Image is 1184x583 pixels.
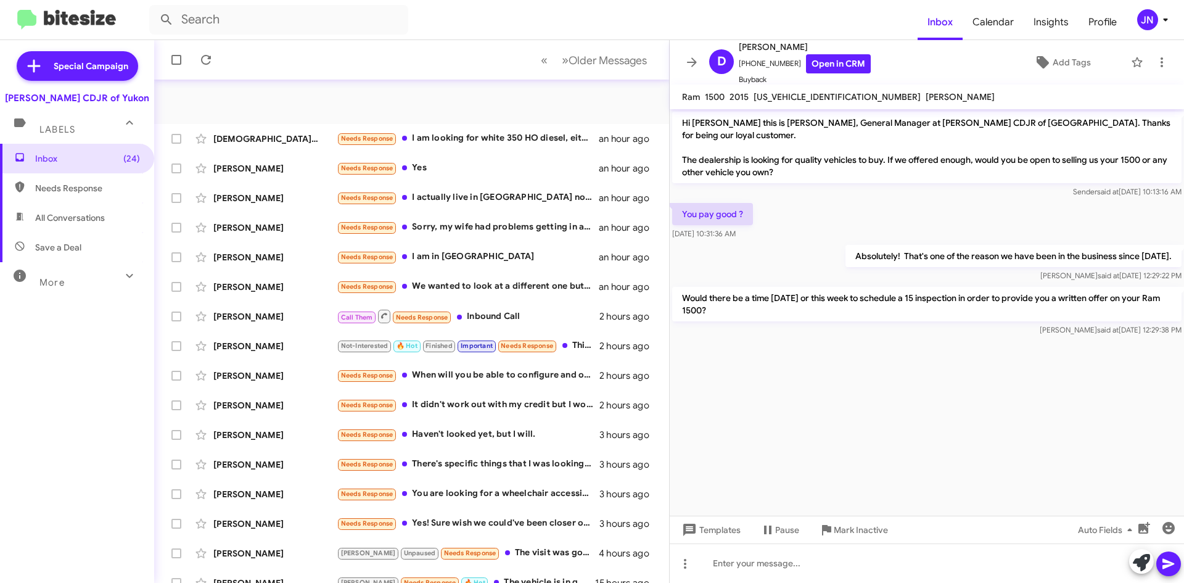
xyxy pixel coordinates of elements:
[1137,9,1158,30] div: JN
[341,313,373,321] span: Call Them
[1098,271,1119,280] span: said at
[39,124,75,135] span: Labels
[5,92,149,104] div: [PERSON_NAME] CDJR of Yukon
[1053,51,1091,73] span: Add Tags
[213,340,337,352] div: [PERSON_NAME]
[809,519,898,541] button: Mark Inactive
[35,241,81,254] span: Save a Deal
[672,112,1182,183] p: Hi [PERSON_NAME] this is [PERSON_NAME], General Manager at [PERSON_NAME] CDJR of [GEOGRAPHIC_DATA...
[39,277,65,288] span: More
[672,229,736,238] span: [DATE] 10:31:36 AM
[35,152,140,165] span: Inbox
[599,458,659,471] div: 3 hours ago
[599,488,659,500] div: 3 hours ago
[599,221,659,234] div: an hour ago
[213,251,337,263] div: [PERSON_NAME]
[17,51,138,81] a: Special Campaign
[1040,325,1182,334] span: [PERSON_NAME] [DATE] 12:29:38 PM
[341,549,396,557] span: [PERSON_NAME]
[341,164,393,172] span: Needs Response
[705,91,725,102] span: 1500
[337,308,599,324] div: Inbound Call
[337,220,599,234] div: Sorry, my wife had problems getting in a Wrangler so we decided to get a Ford Bronco Sport.
[599,340,659,352] div: 2 hours ago
[963,4,1024,40] a: Calendar
[337,161,599,175] div: Yes
[1079,4,1127,40] a: Profile
[213,488,337,500] div: [PERSON_NAME]
[337,250,599,264] div: I am in [GEOGRAPHIC_DATA]
[404,549,436,557] span: Unpaused
[918,4,963,40] a: Inbox
[599,192,659,204] div: an hour ago
[149,5,408,35] input: Search
[501,342,553,350] span: Needs Response
[213,429,337,441] div: [PERSON_NAME]
[35,212,105,224] span: All Conversations
[680,519,741,541] span: Templates
[213,192,337,204] div: [PERSON_NAME]
[213,162,337,175] div: [PERSON_NAME]
[341,431,393,439] span: Needs Response
[599,370,659,382] div: 2 hours ago
[337,546,599,560] div: The visit was good, the vehicle they wanted me to get I didn't like. Was wanting a jeep style or ...
[341,519,393,527] span: Needs Response
[599,429,659,441] div: 3 hours ago
[599,310,659,323] div: 2 hours ago
[341,490,393,498] span: Needs Response
[739,39,871,54] span: [PERSON_NAME]
[1127,9,1170,30] button: JN
[337,428,599,442] div: Haven't looked yet, but I will.
[341,134,393,143] span: Needs Response
[337,279,599,294] div: We wanted to look at a different one but it wasn't there at the time.
[926,91,995,102] span: [PERSON_NAME]
[1097,187,1119,196] span: said at
[672,203,753,225] p: You pay good ?
[533,48,555,73] button: Previous
[213,458,337,471] div: [PERSON_NAME]
[341,371,393,379] span: Needs Response
[337,339,599,353] div: This Jeep has a 6.4 Hemi conversion done to it by RubiTrux. It is a $30,000 to buy the kit. I wil...
[682,91,700,102] span: Ram
[337,457,599,471] div: There's specific things that I was looking for and used or new vehicles that they are keeping an ...
[444,549,496,557] span: Needs Response
[998,51,1125,73] button: Add Tags
[341,194,393,202] span: Needs Response
[541,52,548,68] span: «
[425,342,453,350] span: Finished
[213,370,337,382] div: [PERSON_NAME]
[337,131,599,146] div: I am looking for white 350 HO diesel, either lariat or king ranch
[1097,325,1119,334] span: said at
[834,519,888,541] span: Mark Inactive
[341,253,393,261] span: Needs Response
[213,281,337,293] div: [PERSON_NAME]
[337,368,599,382] div: When will you be able to configure and order the 2026 model year ?
[341,460,393,468] span: Needs Response
[397,342,417,350] span: 🔥 Hot
[562,52,569,68] span: »
[337,191,599,205] div: I actually live in [GEOGRAPHIC_DATA] now and would be unable to get to the [GEOGRAPHIC_DATA] this...
[599,281,659,293] div: an hour ago
[599,251,659,263] div: an hour ago
[599,547,659,560] div: 4 hours ago
[213,518,337,530] div: [PERSON_NAME]
[213,133,337,145] div: [DEMOGRAPHIC_DATA][PERSON_NAME]
[213,547,337,560] div: [PERSON_NAME]
[35,182,140,194] span: Needs Response
[337,516,599,531] div: Yes! Sure wish we could've been closer on the deal. We sure like the new ram we drove. Thank you ...
[569,54,647,67] span: Older Messages
[337,487,599,501] div: You are looking for a wheelchair accessible vehicle... when you find one for me I will come in.
[341,283,393,291] span: Needs Response
[845,245,1182,267] p: Absolutely! That's one of the reason we have been in the business since [DATE].
[599,162,659,175] div: an hour ago
[213,221,337,234] div: [PERSON_NAME]
[775,519,799,541] span: Pause
[337,398,599,412] div: It didn't work out with my credit but I would like to try again
[1078,519,1137,541] span: Auto Fields
[599,518,659,530] div: 3 hours ago
[341,223,393,231] span: Needs Response
[1024,4,1079,40] span: Insights
[534,48,654,73] nav: Page navigation example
